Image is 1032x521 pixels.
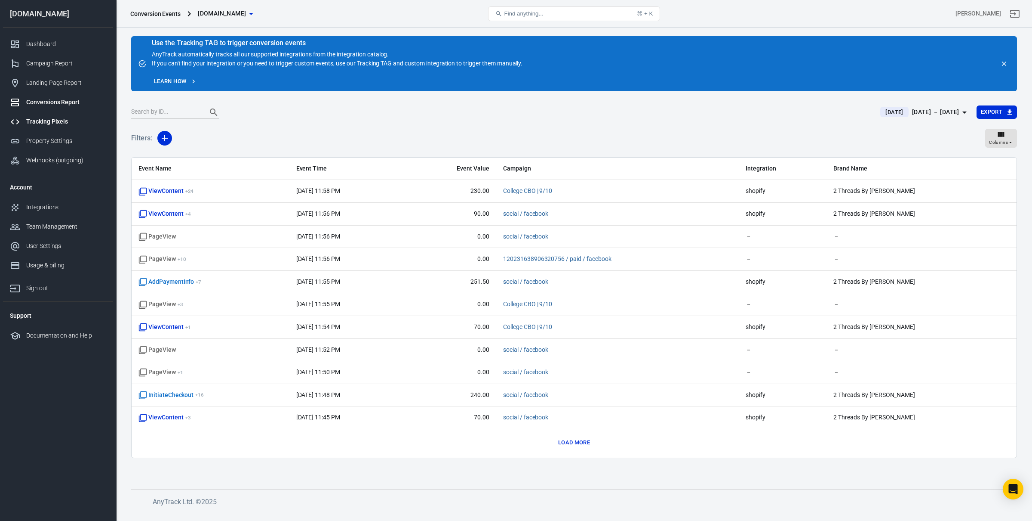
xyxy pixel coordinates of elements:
[152,39,522,47] div: Use the Tracking TAG to trigger conversion events
[26,40,106,49] div: Dashboard
[503,255,611,264] span: 120231638906320756 / paid / facebook
[746,255,820,264] span: －
[411,413,489,422] span: 70.00
[746,368,820,377] span: －
[1004,3,1025,24] a: Sign out
[503,391,548,398] a: social / facebook
[503,233,548,240] a: social / facebook
[833,164,954,173] span: Brand Name
[131,124,152,152] h5: Filters:
[746,187,820,195] span: shopify
[26,117,106,126] div: Tracking Pixels
[26,261,106,270] div: Usage & billing
[503,369,548,375] a: social / facebook
[411,210,489,218] span: 90.00
[153,496,798,507] h6: AnyTrack Ltd. © 2025
[3,93,113,112] a: Conversions Report
[26,59,106,68] div: Campaign Report
[989,139,1008,146] span: Columns
[411,187,489,195] span: 230.00
[138,187,193,195] span: ViewContent
[746,323,820,332] span: shopify
[833,233,954,241] span: －
[138,323,190,332] span: ViewContent
[138,210,190,218] span: ViewContent
[882,108,906,117] span: [DATE]
[411,368,489,377] span: 0.00
[296,164,397,173] span: Event Time
[296,255,340,262] time: 2025-10-02T23:56:02-05:00
[411,346,489,354] span: 0.00
[411,391,489,400] span: 240.00
[296,187,340,194] time: 2025-10-02T23:58:54-05:00
[833,368,954,377] span: －
[3,177,113,198] li: Account
[3,151,113,170] a: Webhooks (outgoing)
[26,284,106,293] div: Sign out
[138,346,176,354] span: Standard event name
[185,211,191,217] sup: + 4
[833,300,954,309] span: －
[411,255,489,264] span: 0.00
[138,278,201,286] span: AddPaymentInfo
[833,413,954,422] span: 2 Threads By [PERSON_NAME]
[503,391,548,400] span: social / facebook
[833,346,954,354] span: －
[411,323,489,332] span: 70.00
[503,323,552,332] span: College CBO | 9/10
[503,210,548,217] a: social / facebook
[833,255,954,264] span: －
[746,210,820,218] span: shopify
[185,415,191,421] sup: + 3
[3,256,113,275] a: Usage & billing
[3,112,113,131] a: Tracking Pixels
[503,300,552,309] span: College CBO | 9/10
[3,217,113,236] a: Team Management
[3,10,113,18] div: [DOMAIN_NAME]
[296,210,340,217] time: 2025-10-02T23:56:27-05:00
[131,107,200,118] input: Search by ID...
[296,301,340,307] time: 2025-10-02T23:55:15-05:00
[26,136,106,146] div: Property Settings
[178,256,186,262] sup: + 10
[411,233,489,241] span: 0.00
[503,278,548,285] a: social / facebook
[503,413,548,422] span: social / facebook
[985,129,1017,148] button: Columns
[185,188,194,194] sup: + 24
[130,9,181,18] div: Conversion Events
[194,6,256,22] button: [DOMAIN_NAME]
[152,75,199,88] a: Learn how
[26,203,106,212] div: Integrations
[503,346,548,354] span: social / facebook
[411,278,489,286] span: 251.50
[138,391,204,400] span: InitiateCheckout
[833,278,954,286] span: 2 Threads By [PERSON_NAME]
[873,105,976,119] button: [DATE][DATE] － [DATE]
[955,9,1001,18] div: Account id: GO1HsbMZ
[746,346,820,354] span: －
[178,301,183,307] sup: + 3
[138,413,190,422] span: ViewContent
[746,164,820,173] span: Integration
[26,242,106,251] div: User Settings
[833,210,954,218] span: 2 Threads By [PERSON_NAME]
[503,301,552,307] a: College CBO | 9/10
[3,34,113,54] a: Dashboard
[3,131,113,151] a: Property Settings
[26,156,106,165] div: Webhooks (outgoing)
[503,414,548,421] a: social / facebook
[296,233,340,240] time: 2025-10-02T23:56:07-05:00
[1003,479,1023,499] div: Open Intercom Messenger
[26,98,106,107] div: Conversions Report
[503,346,548,353] a: social / facebook
[912,107,959,118] div: [DATE] － [DATE]
[833,323,954,332] span: 2 Threads By [PERSON_NAME]
[503,187,552,195] span: College CBO | 9/10
[3,198,113,217] a: Integrations
[3,54,113,73] a: Campaign Report
[503,210,548,218] span: social / facebook
[203,102,224,123] button: Search
[504,10,543,17] span: Find anything...
[998,58,1010,70] button: close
